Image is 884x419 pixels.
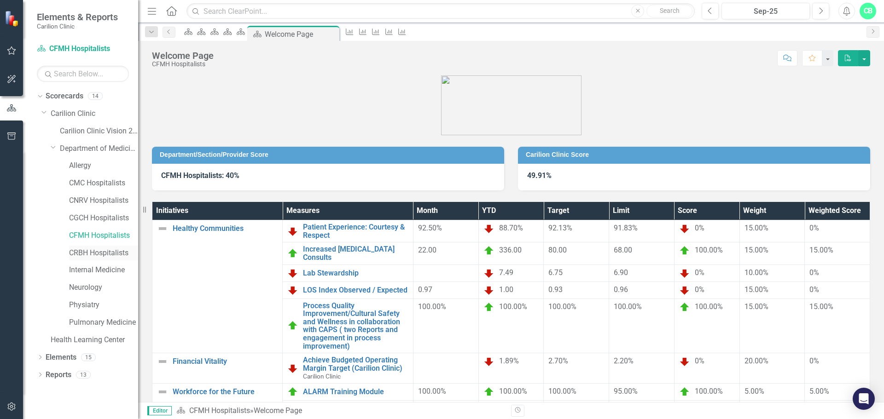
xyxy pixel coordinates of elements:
h3: Carilion Clinic Score [526,151,866,158]
span: 92.13% [548,224,572,232]
div: » [176,406,504,416]
span: 100.00% [548,302,576,311]
td: Double-Click to Edit Right Click for Context Menu [283,353,413,384]
span: 95.00% [614,387,638,396]
a: CRBH Hospitalists [69,248,138,258]
strong: CFMH Hospitalists: 40% [161,171,239,180]
span: 100.00% [418,387,446,396]
span: 2.70% [548,356,568,365]
a: CFMH Hospitalists [37,44,129,54]
span: 6.75 [548,268,563,277]
span: 0% [809,268,819,277]
img: On Target [287,248,298,259]
a: CFMH Hospitalists [69,230,138,241]
input: Search Below... [37,66,129,82]
span: 1.89% [499,356,519,365]
input: Search ClearPoint... [186,3,695,19]
img: On Target [483,302,494,313]
span: Search [660,7,680,14]
span: 15.00% [744,285,768,294]
img: Below Plan [679,268,690,279]
span: 0.97 [418,285,432,294]
span: 0.93 [548,285,563,294]
span: Editor [147,406,172,415]
span: 100.00% [695,302,723,311]
a: Carilion Clinic Vision 2025 Scorecard [60,126,138,137]
a: CMC Hospitalists [69,178,138,189]
span: 0% [809,224,819,232]
span: 1.00 [499,285,513,294]
span: 15.00% [744,224,768,232]
div: Open Intercom Messenger [853,388,875,410]
a: Workforce for the Future [173,388,278,396]
span: 10.00% [744,268,768,277]
a: Physiatry [69,300,138,310]
img: Below Plan [679,285,690,296]
span: Carilion Clinic [303,373,341,380]
span: 0% [809,285,819,294]
button: CB [860,3,876,19]
img: Not Defined [157,386,168,397]
span: 15.00% [809,246,833,254]
img: Below Plan [483,223,494,234]
img: On Target [483,386,494,397]
td: Double-Click to Edit Right Click for Context Menu [283,298,413,353]
button: Search [646,5,692,17]
span: 2.20% [614,356,634,365]
td: Double-Click to Edit Right Click for Context Menu [283,400,413,417]
a: CGCH Hospitalists [69,213,138,224]
span: 22.00 [418,246,436,254]
a: Healthy Communities [173,224,278,233]
a: Financial Vitality [173,357,278,366]
a: CFMH Hospitalists [189,406,250,415]
span: 0.96 [614,285,628,294]
span: 100.00% [548,387,576,396]
span: 5.00% [809,387,829,396]
img: Below Plan [679,356,690,367]
img: Not Defined [157,223,168,234]
img: carilion%20clinic%20logo%202.0.png [441,75,582,135]
a: Allergy [69,161,138,171]
img: On Target [287,386,298,397]
img: On Target [287,320,298,331]
span: 0% [695,285,704,294]
img: On Target [483,245,494,256]
small: Carilion Clinic [37,23,118,30]
span: 0% [695,268,704,277]
a: Internal Medicine [69,265,138,276]
span: 100.00% [695,246,723,255]
a: Pulmonary Medicine [69,317,138,328]
span: 0% [695,356,704,365]
span: 7.49 [499,268,513,277]
div: 14 [88,92,103,100]
span: 100.00% [614,302,642,311]
a: ALARM Training Module [303,388,408,396]
img: Below Plan [287,226,298,237]
a: LOS Index Observed / Expected [303,286,408,294]
span: 91.83% [614,224,638,232]
span: 0% [809,356,819,365]
img: On Target [679,386,690,397]
td: Double-Click to Edit Right Click for Context Menu [283,264,413,281]
span: 20.00% [744,356,768,365]
img: Below Plan [483,285,494,296]
span: 15.00% [744,246,768,254]
div: Welcome Page [152,51,214,61]
td: Double-Click to Edit Right Click for Context Menu [283,242,413,264]
td: Double-Click to Edit Right Click for Context Menu [283,281,413,298]
img: ClearPoint Strategy [4,10,21,27]
td: Double-Click to Edit Right Click for Context Menu [152,383,283,417]
img: On Target [679,245,690,256]
div: 13 [76,371,91,379]
a: Achieve Budgeted Operating Margin Target (Carilion Clinic) [303,356,408,372]
span: 92.50% [418,224,442,232]
span: 6.90 [614,268,628,277]
div: CFMH Hospitalists [152,61,214,68]
img: Below Plan [679,223,690,234]
span: 0% [695,224,704,232]
a: Process Quality Improvement/Cultural Safety and Wellness in collaboration with CAPS ( two Reports... [303,302,408,350]
span: 100.00% [499,387,527,396]
span: 100.00% [695,387,723,396]
span: 68.00 [614,246,632,254]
